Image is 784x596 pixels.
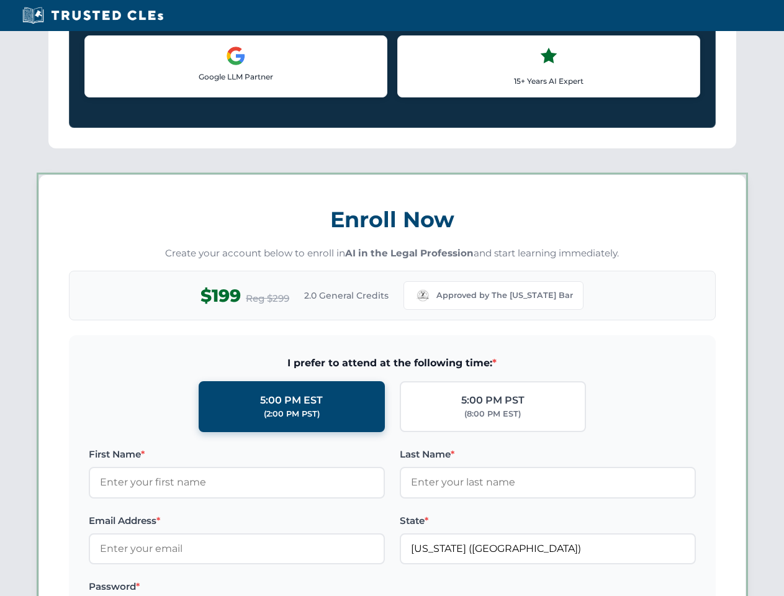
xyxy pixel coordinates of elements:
strong: AI in the Legal Profession [345,247,474,259]
p: Create your account below to enroll in and start learning immediately. [69,246,716,261]
img: Google [226,46,246,66]
span: Approved by The [US_STATE] Bar [436,289,573,302]
span: Reg $299 [246,291,289,306]
img: Missouri Bar [414,287,431,304]
label: Last Name [400,447,696,462]
div: 5:00 PM PST [461,392,525,409]
span: $199 [201,282,241,310]
input: Enter your email [89,533,385,564]
div: (8:00 PM EST) [464,408,521,420]
input: Enter your last name [400,467,696,498]
input: Missouri (MO) [400,533,696,564]
div: 5:00 PM EST [260,392,323,409]
p: Google LLM Partner [95,71,377,83]
label: State [400,513,696,528]
h3: Enroll Now [69,200,716,239]
input: Enter your first name [89,467,385,498]
label: Email Address [89,513,385,528]
label: First Name [89,447,385,462]
label: Password [89,579,385,594]
span: 2.0 General Credits [304,289,389,302]
p: 15+ Years AI Expert [408,75,690,87]
span: I prefer to attend at the following time: [89,355,696,371]
div: (2:00 PM PST) [264,408,320,420]
img: Trusted CLEs [19,6,167,25]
